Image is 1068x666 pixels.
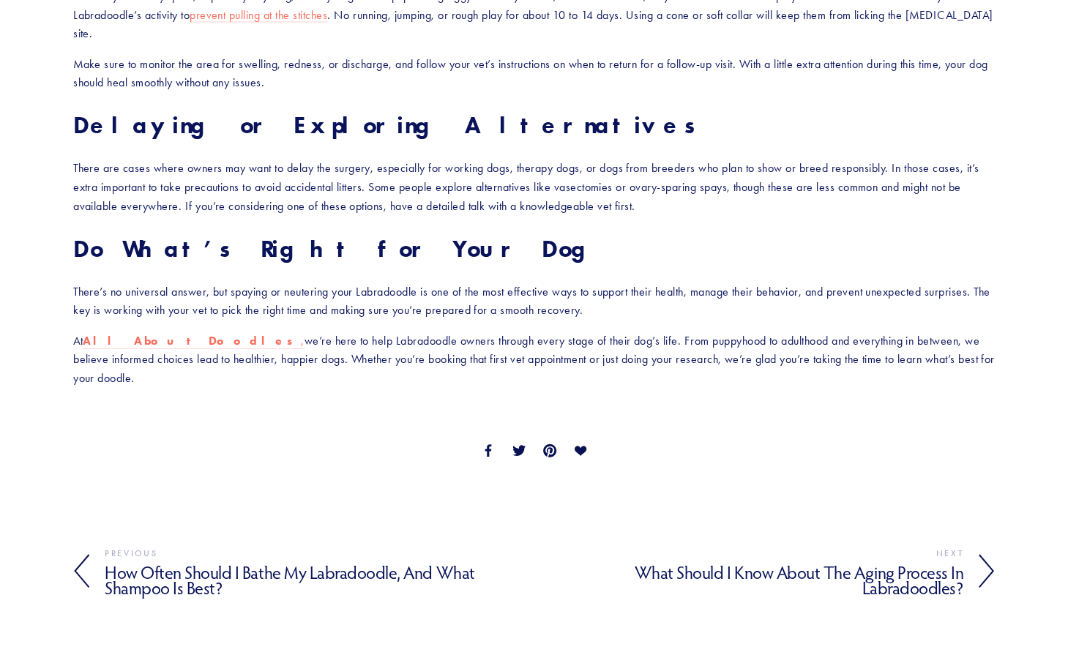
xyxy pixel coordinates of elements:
[190,8,327,23] a: prevent pulling at the stitches
[105,545,534,562] div: Previous
[73,332,995,388] p: At we’re here to help Labradoodle owners through every stage of their dog’s life. From puppyhood ...
[534,562,964,599] h4: What Should I Know About the Aging Process in Labradoodles?
[105,562,534,599] h4: How Often Should I Bathe My Labradoodle, and What Shampoo Is Best?
[73,283,995,320] p: There’s no universal answer, but spaying or neutering your Labradoodle is one of the most effecti...
[73,55,995,92] p: Make sure to monitor the area for swelling, redness, or discharge, and follow your vet’s instruct...
[73,111,706,139] strong: Delaying or Exploring Alternatives
[73,159,995,215] p: There are cases where owners may want to delay the surgery, especially for working dogs, therapy ...
[73,234,601,263] strong: Do What’s Right for Your Dog
[73,545,534,599] a: Previous How Often Should I Bathe My Labradoodle, and What Shampoo Is Best?
[534,545,964,562] div: Next
[83,334,301,348] strong: All About Doodles
[534,545,996,599] a: Next What Should I Know About the Aging Process in Labradoodles?
[83,334,305,349] a: All About Doodles,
